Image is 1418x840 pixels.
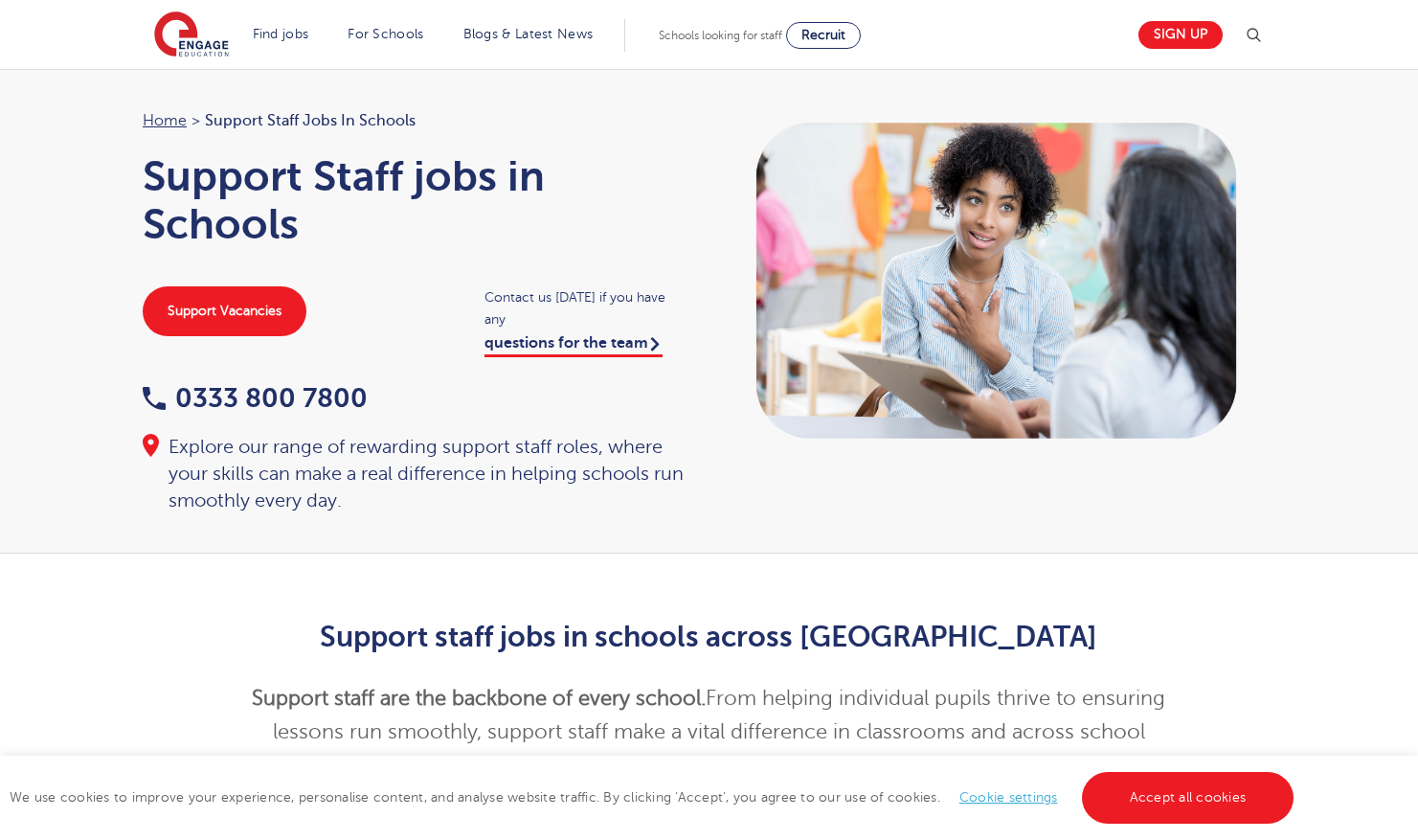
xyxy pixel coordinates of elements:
[463,27,594,41] a: Blogs & Latest News
[1138,21,1223,49] a: Sign up
[484,334,663,357] a: questions for the team
[143,152,690,248] h1: Support Staff jobs in Schools
[10,790,1298,805] span: We use cookies to improve your experience, personalise content, and analyse website traffic. By c...
[143,112,187,129] a: Home
[1082,772,1294,824] a: Accept all cookies
[252,687,706,710] strong: Support staff are the backbone of every school.
[253,27,309,41] a: Find jobs
[348,27,423,41] a: For Schools
[484,286,690,330] span: Contact us [DATE] if you have any
[143,434,690,514] div: Explore our range of rewarding support staff roles, where your skills can make a real difference ...
[786,22,861,49] a: Recruit
[959,790,1058,805] a: Cookie settings
[239,682,1179,783] p: From helping individual pupils thrive to ensuring lessons run smoothly, support staff make a vita...
[191,112,200,129] span: >
[143,108,690,133] nav: breadcrumb
[801,28,845,42] span: Recruit
[205,108,416,133] span: Support Staff jobs in Schools
[143,383,368,413] a: 0333 800 7800
[659,29,782,42] span: Schools looking for staff
[143,286,306,336] a: Support Vacancies
[320,621,1097,653] strong: Support staff jobs in schools across [GEOGRAPHIC_DATA]
[154,11,229,59] img: Engage Education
